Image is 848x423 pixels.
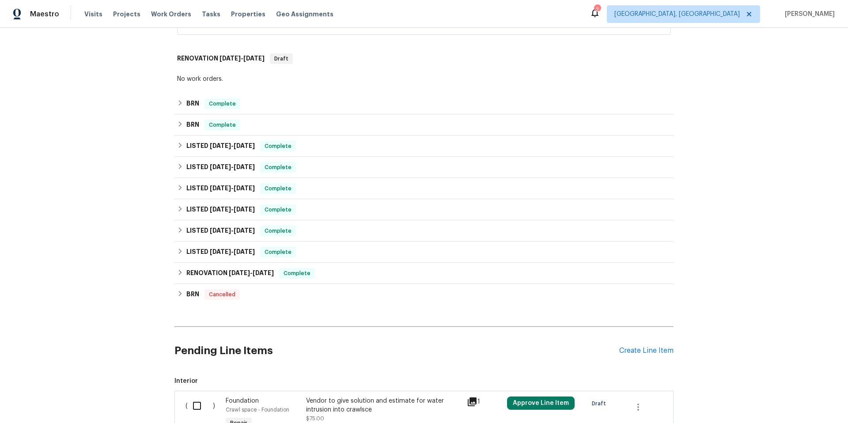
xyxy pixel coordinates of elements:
span: Tasks [202,11,220,17]
h6: RENOVATION [177,53,265,64]
h2: Pending Line Items [174,330,619,371]
h6: LISTED [186,162,255,173]
div: 1 [467,397,502,407]
div: LISTED [DATE]-[DATE]Complete [174,136,674,157]
span: Draft [271,54,292,63]
span: - [210,206,255,212]
span: [DATE] [234,164,255,170]
span: Complete [261,142,295,151]
span: [DATE] [220,55,241,61]
span: Draft [592,399,609,408]
span: Complete [261,163,295,172]
span: [PERSON_NAME] [781,10,835,19]
div: LISTED [DATE]-[DATE]Complete [174,157,674,178]
span: - [210,249,255,255]
span: [DATE] [210,249,231,255]
h6: BRN [186,120,199,130]
span: Foundation [226,398,259,404]
span: Complete [205,121,239,129]
span: [DATE] [234,227,255,234]
h6: LISTED [186,183,255,194]
span: [DATE] [243,55,265,61]
div: RENOVATION [DATE]-[DATE]Complete [174,263,674,284]
span: - [210,164,255,170]
h6: BRN [186,289,199,300]
div: No work orders. [177,75,671,83]
span: - [210,227,255,234]
div: BRN Cancelled [174,284,674,305]
span: Complete [261,248,295,257]
div: LISTED [DATE]-[DATE]Complete [174,220,674,242]
span: Complete [205,99,239,108]
div: Create Line Item [619,347,674,355]
span: [DATE] [210,206,231,212]
span: [DATE] [210,227,231,234]
div: 2 [594,5,600,14]
span: - [210,185,255,191]
span: Interior [174,377,674,385]
h6: RENOVATION [186,268,274,279]
span: - [220,55,265,61]
span: [DATE] [234,249,255,255]
span: Complete [261,184,295,193]
div: LISTED [DATE]-[DATE]Complete [174,199,674,220]
span: Crawl space - Foundation [226,407,289,412]
span: [GEOGRAPHIC_DATA], [GEOGRAPHIC_DATA] [614,10,740,19]
h6: LISTED [186,226,255,236]
span: Visits [84,10,102,19]
span: Geo Assignments [276,10,333,19]
div: BRN Complete [174,114,674,136]
div: Vendor to give solution and estimate for water intrusion into crawlsce [306,397,462,414]
span: $75.00 [306,416,324,421]
span: - [210,143,255,149]
span: [DATE] [210,143,231,149]
span: Properties [231,10,265,19]
h6: LISTED [186,204,255,215]
div: BRN Complete [174,93,674,114]
span: Complete [280,269,314,278]
span: Maestro [30,10,59,19]
span: [DATE] [253,270,274,276]
h6: BRN [186,98,199,109]
span: Work Orders [151,10,191,19]
span: - [229,270,274,276]
div: LISTED [DATE]-[DATE]Complete [174,178,674,199]
span: [DATE] [234,206,255,212]
span: Complete [261,205,295,214]
span: [DATE] [234,143,255,149]
h6: LISTED [186,141,255,151]
button: Approve Line Item [507,397,575,410]
div: LISTED [DATE]-[DATE]Complete [174,242,674,263]
span: [DATE] [210,164,231,170]
h6: LISTED [186,247,255,257]
span: Complete [261,227,295,235]
span: [DATE] [234,185,255,191]
span: Cancelled [205,290,239,299]
span: [DATE] [210,185,231,191]
div: RENOVATION [DATE]-[DATE]Draft [174,45,674,73]
span: Projects [113,10,140,19]
span: [DATE] [229,270,250,276]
